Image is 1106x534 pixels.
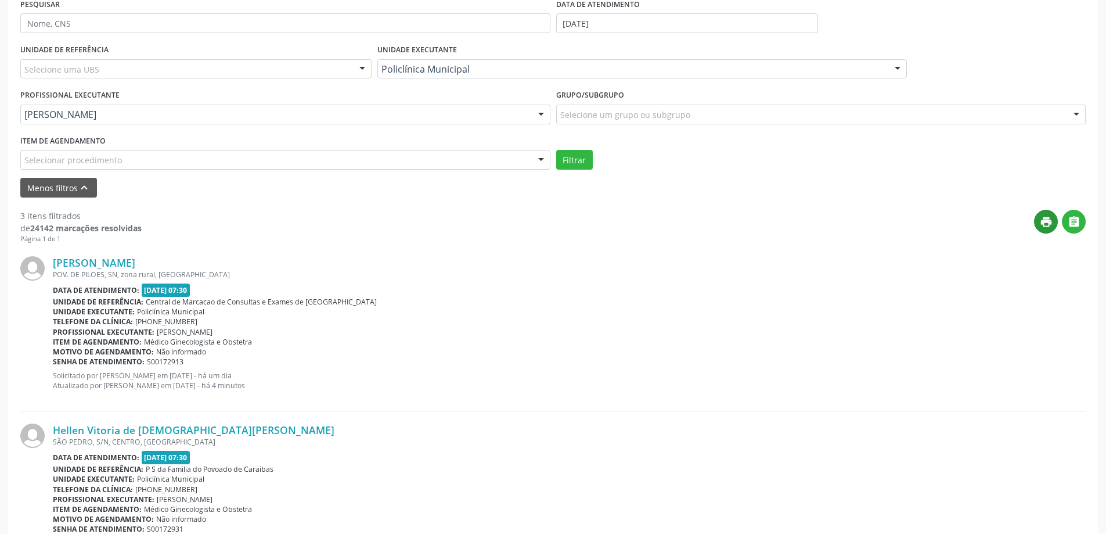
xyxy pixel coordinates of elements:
span: Central de Marcacao de Consultas e Exames de [GEOGRAPHIC_DATA] [146,297,377,307]
b: Profissional executante: [53,494,154,504]
b: Motivo de agendamento: [53,347,154,357]
span: [PHONE_NUMBER] [135,317,197,327]
b: Item de agendamento: [53,504,142,514]
i: print [1040,216,1053,228]
span: [PERSON_NAME] [157,494,212,504]
label: Item de agendamento [20,132,106,150]
b: Telefone da clínica: [53,485,133,494]
i: keyboard_arrow_up [78,181,91,194]
b: Unidade executante: [53,307,135,317]
b: Unidade de referência: [53,297,143,307]
span: [PERSON_NAME] [157,327,212,337]
b: Motivo de agendamento: [53,514,154,524]
span: [PERSON_NAME] [24,109,527,120]
span: Policlínica Municipal [381,63,884,75]
span: Não informado [156,514,206,524]
span: Não informado [156,347,206,357]
span: P S da Familia do Povoado de Caraibas [146,464,273,474]
label: PROFISSIONAL EXECUTANTE [20,87,120,105]
button: print [1034,210,1058,234]
button:  [1062,210,1086,234]
span: Policlínica Municipal [137,474,204,484]
div: POV. DE PILOES, SN, zona rural, [GEOGRAPHIC_DATA] [53,270,1086,279]
span: [DATE] 07:30 [142,451,190,464]
span: Médico Ginecologista e Obstetra [144,337,252,347]
a: [PERSON_NAME] [53,256,135,269]
b: Telefone da clínica: [53,317,133,327]
span: Selecionar procedimento [24,154,122,166]
div: SÃO PEDRO, S/N, CENTRO, [GEOGRAPHIC_DATA] [53,437,1086,447]
span: S00172931 [147,524,183,534]
span: Médico Ginecologista e Obstetra [144,504,252,514]
img: img [20,256,45,281]
a: Hellen Vitoria de [DEMOGRAPHIC_DATA][PERSON_NAME] [53,424,334,436]
span: [DATE] 07:30 [142,284,190,297]
label: UNIDADE EXECUTANTE [377,41,457,59]
p: Solicitado por [PERSON_NAME] em [DATE] - há um dia Atualizado por [PERSON_NAME] em [DATE] - há 4 ... [53,371,1086,390]
strong: 24142 marcações resolvidas [30,223,142,234]
b: Unidade executante: [53,474,135,484]
b: Senha de atendimento: [53,357,145,367]
b: Profissional executante: [53,327,154,337]
label: UNIDADE DE REFERÊNCIA [20,41,109,59]
i:  [1068,216,1080,228]
span: S00172913 [147,357,183,367]
img: img [20,424,45,448]
div: de [20,222,142,234]
div: Página 1 de 1 [20,234,142,244]
span: Selecione um grupo ou subgrupo [560,109,690,121]
b: Item de agendamento: [53,337,142,347]
b: Data de atendimento: [53,285,139,295]
button: Menos filtroskeyboard_arrow_up [20,178,97,198]
span: Selecione uma UBS [24,63,99,76]
span: [PHONE_NUMBER] [135,485,197,494]
b: Unidade de referência: [53,464,143,474]
label: Grupo/Subgrupo [556,87,624,105]
button: Filtrar [556,150,593,170]
div: 3 itens filtrados [20,210,142,222]
input: Selecione um intervalo [556,13,818,33]
b: Senha de atendimento: [53,524,145,534]
input: Nome, CNS [20,13,550,33]
span: Policlínica Municipal [137,307,204,317]
b: Data de atendimento: [53,453,139,463]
